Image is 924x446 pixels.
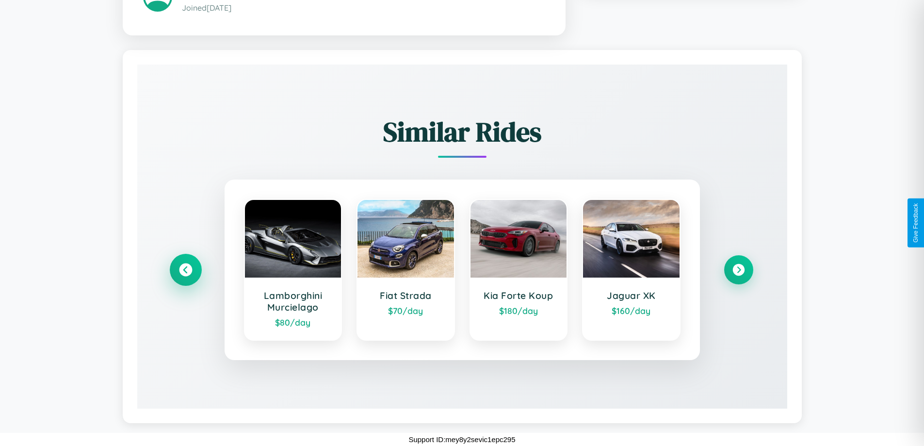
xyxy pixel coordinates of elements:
[367,290,444,301] h3: Fiat Strada
[480,290,557,301] h3: Kia Forte Koup
[408,433,515,446] p: Support ID: mey8y2sevic1epc295
[255,317,332,328] div: $ 80 /day
[593,290,670,301] h3: Jaguar XK
[182,1,545,15] p: Joined [DATE]
[582,199,681,341] a: Jaguar XK$160/day
[480,305,557,316] div: $ 180 /day
[367,305,444,316] div: $ 70 /day
[912,203,919,243] div: Give Feedback
[255,290,332,313] h3: Lamborghini Murcielago
[171,113,753,150] h2: Similar Rides
[244,199,342,341] a: Lamborghini Murcielago$80/day
[470,199,568,341] a: Kia Forte Koup$180/day
[593,305,670,316] div: $ 160 /day
[357,199,455,341] a: Fiat Strada$70/day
